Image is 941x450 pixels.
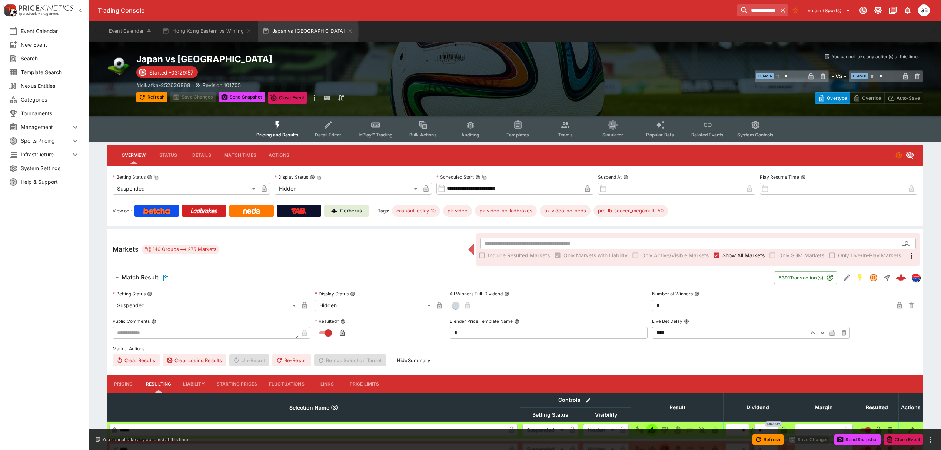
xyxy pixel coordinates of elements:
p: Copy To Clipboard [136,81,190,89]
img: Betcha [143,208,170,214]
h6: Match Result [122,274,158,281]
button: Blender Price Template Name [514,319,519,324]
button: Display StatusCopy To Clipboard [310,175,315,180]
span: Sports Pricing [21,137,71,145]
button: Straight [880,271,894,284]
button: Status [152,146,185,164]
span: Management [21,123,71,131]
button: Pricing [107,375,140,393]
button: Bulk edit [583,396,593,405]
p: Resulted? [315,318,339,324]
span: Template Search [21,68,80,76]
span: Tournaments [21,109,80,117]
div: Betting Target: cerberus [475,205,537,217]
th: Margin [792,393,855,421]
span: Only Live/In-Play Markets [838,251,901,259]
th: Controls [520,393,631,407]
button: Display Status [350,291,355,297]
button: Send Snapshot [834,434,881,445]
p: Number of Winners [652,291,693,297]
button: Betting Status [147,291,152,297]
span: Team A [756,73,774,79]
span: Search [21,54,80,62]
button: Event Calendar [104,21,156,42]
button: Select Tenant [803,4,855,16]
span: Infrastructure [21,150,71,158]
button: more [926,435,935,444]
button: Refresh [136,92,167,102]
button: Close Event [268,92,307,104]
button: Refresh [752,434,784,445]
div: / [751,426,753,434]
button: Overtype [815,92,850,104]
p: Override [862,94,881,102]
button: Copy To Clipboard [482,175,487,180]
svg: Hidden [905,151,914,160]
button: Lose [659,424,671,436]
img: PriceKinetics [19,5,73,11]
div: Suspended [522,424,566,436]
span: Include Resulted Markets [488,251,550,259]
img: lclkafka [912,274,920,282]
button: Public Comments [151,319,156,324]
span: Event Calendar [21,27,80,35]
span: Only Active/Visible Markets [641,251,709,259]
button: Win [646,424,658,436]
span: Categories [21,96,80,103]
button: Override [850,92,884,104]
img: PriceKinetics Logo [2,3,17,18]
span: Detail Editor [315,132,341,138]
button: Scheduled StartCopy To Clipboard [475,175,481,180]
div: Gareth Brown [918,4,930,16]
div: Betting Target: cerberus [540,205,591,217]
p: Started -03:29:57 [149,69,193,76]
span: pk-video-no-ladbrokes [475,207,537,215]
div: Suspended [113,183,258,195]
span: pro-lb-soccer_megamulti-50 [593,207,668,215]
h2: Copy To Clipboard [136,53,530,65]
span: Show All Markets [722,251,765,259]
div: Hidden [275,183,420,195]
th: Resulted [855,393,899,421]
span: InPlay™ Trading [359,132,393,138]
button: Resulting [140,375,177,393]
span: System Controls [737,132,774,138]
button: Match Result [107,270,774,285]
span: cashout-delay-10 [392,207,440,215]
p: You cannot take any action(s) at this time. [102,436,189,443]
p: Betting Status [113,174,146,180]
button: Match Times [218,146,262,164]
button: Gareth Brown [916,2,932,19]
img: Ladbrokes [190,208,217,214]
span: 100.00% [765,421,783,427]
span: pk-video [443,207,472,215]
img: TabNZ [291,208,307,214]
button: Live Bet Delay [684,319,689,324]
button: Price Limits [344,375,385,393]
button: Resulted? [340,319,346,324]
p: Public Comments [113,318,150,324]
button: Connected to PK [857,4,870,17]
span: Bulk Actions [409,132,437,138]
button: Clear Results [113,354,160,366]
div: Event type filters [250,116,779,142]
img: soccer.png [107,53,130,77]
img: Sportsbook Management [19,12,59,16]
a: Cerberus [324,205,369,217]
button: SGM Enabled [854,271,867,284]
p: Revision 101705 [202,81,241,89]
a: a9de21e9-1075-4fd6-a4da-a4c9c2ca4929 [894,270,908,285]
button: Not Set [634,424,645,436]
span: Templates [506,132,529,138]
button: Suspended [867,271,880,284]
button: Clear Losing Results [163,354,226,366]
span: pk-video-no-neds [540,207,591,215]
span: Pricing and Results [256,132,299,138]
button: Toggle light/dark mode [871,4,885,17]
svg: Suspended [895,152,902,159]
div: Hidden [583,424,617,436]
button: Send Snapshot [219,92,265,102]
p: Play Resume Time [760,174,799,180]
button: Documentation [886,4,900,17]
th: Result [631,393,724,421]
